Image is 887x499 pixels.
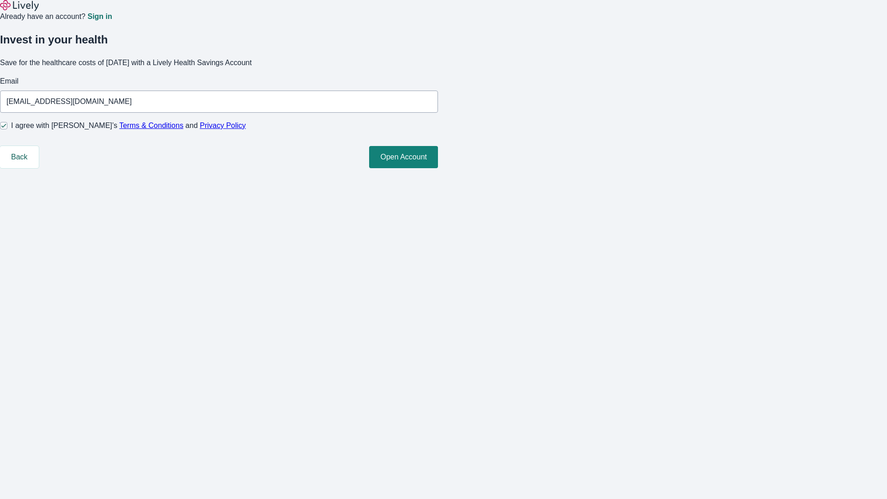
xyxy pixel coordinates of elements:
button: Open Account [369,146,438,168]
a: Privacy Policy [200,122,246,129]
a: Sign in [87,13,112,20]
a: Terms & Conditions [119,122,183,129]
span: I agree with [PERSON_NAME]’s and [11,120,246,131]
